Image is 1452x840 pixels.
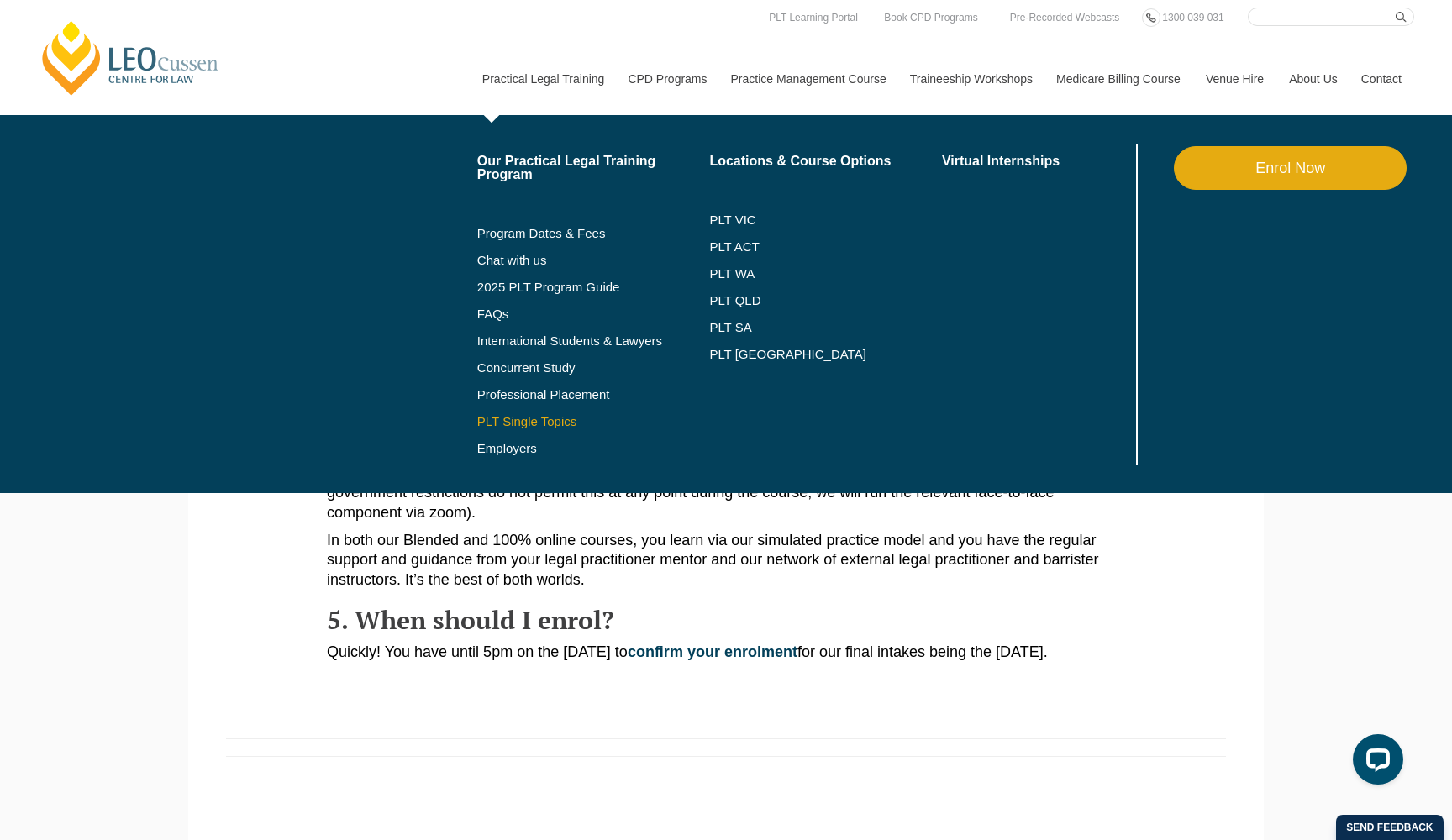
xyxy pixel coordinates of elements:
[709,294,942,307] a: PLT QLD
[1276,43,1349,115] a: About Us
[1162,12,1223,24] span: 1300 039 031
[477,281,668,294] a: 2025 PLT Program Guide
[942,155,1133,168] a: Virtual Internships
[477,442,710,455] a: Employers
[1158,8,1228,27] a: 1300 039 031
[628,643,797,660] a: confirm your enrolment
[765,8,862,27] a: PLT Learning Portal
[327,531,1125,590] p: In both our Blended and 100% online courses, you learn via our simulated practice model and you h...
[327,603,614,637] strong: 5. When should I enrol?
[709,213,942,227] a: PLT VIC
[477,254,710,267] a: Chat with us
[1044,43,1193,115] a: Medicare Billing Course
[1193,43,1276,115] a: Venue Hire
[470,43,616,115] a: Practical Legal Training
[1174,146,1407,190] a: Enrol Now
[897,43,1044,115] a: Traineeship Workshops
[615,43,718,115] a: CPD Programs
[327,643,1125,662] p: Quickly! You have until 5pm on the [DATE] to for our final intakes being the [DATE].
[709,348,942,361] a: PLT [GEOGRAPHIC_DATA]
[477,415,710,428] a: PLT Single Topics
[477,334,710,348] a: International Students & Lawyers
[1006,8,1124,27] a: Pre-Recorded Webcasts
[477,307,710,321] a: FAQs
[38,18,224,97] a: [PERSON_NAME] Centre for Law
[709,155,942,168] a: Locations & Course Options
[477,361,710,375] a: Concurrent Study
[709,321,942,334] a: PLT SA
[718,43,897,115] a: Practice Management Course
[709,240,942,254] a: PLT ACT
[709,267,900,281] a: PLT WA
[880,8,981,27] a: Book CPD Programs
[1349,43,1414,115] a: Contact
[1339,727,1410,798] iframe: LiveChat chat widget
[477,155,710,181] a: Our Practical Legal Training Program
[477,227,710,240] a: Program Dates & Fees
[477,388,710,402] a: Professional Placement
